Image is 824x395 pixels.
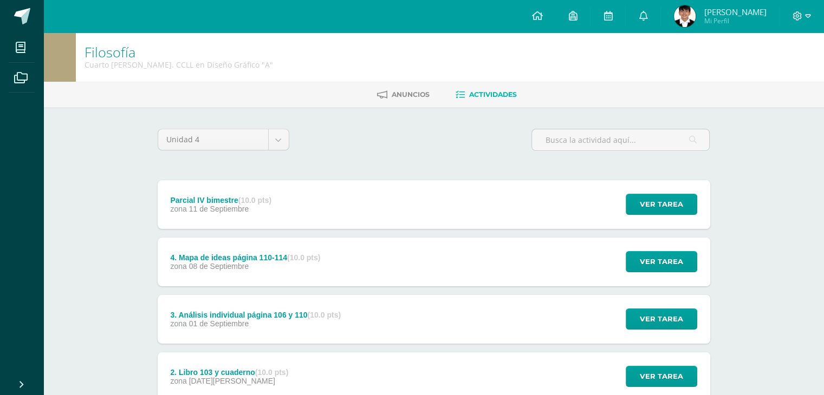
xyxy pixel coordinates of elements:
[255,368,288,377] strong: (10.0 pts)
[469,90,517,98] span: Actividades
[170,205,186,213] span: zona
[189,377,275,385] span: [DATE][PERSON_NAME]
[456,86,517,103] a: Actividades
[170,377,186,385] span: zona
[189,262,249,271] span: 08 de Septiembre
[85,60,273,70] div: Cuarto Bach. CCLL en Diseño Gráfico 'A'
[532,129,709,150] input: Busca la actividad aquí...
[85,43,135,61] a: Filosofía
[626,308,697,330] button: Ver tarea
[308,311,341,319] strong: (10.0 pts)
[704,6,766,17] span: [PERSON_NAME]
[189,205,249,213] span: 11 de Septiembre
[170,262,186,271] span: zona
[377,86,430,103] a: Anuncios
[170,196,271,205] div: Parcial IV bimestre
[166,129,260,150] span: Unidad 4
[287,253,320,262] strong: (10.0 pts)
[85,44,273,60] h1: Filosofía
[704,16,766,25] span: Mi Perfil
[626,251,697,272] button: Ver tarea
[640,366,683,386] span: Ver tarea
[170,253,320,262] div: 4. Mapa de ideas página 110-114
[640,194,683,214] span: Ver tarea
[626,366,697,387] button: Ver tarea
[640,252,683,272] span: Ver tarea
[674,5,696,27] img: 46f588a5baa69dadd4e3423aeac4e3db.png
[170,319,186,328] span: zona
[238,196,271,205] strong: (10.0 pts)
[626,194,697,215] button: Ver tarea
[158,129,289,150] a: Unidad 4
[189,319,249,328] span: 01 de Septiembre
[392,90,430,98] span: Anuncios
[170,311,341,319] div: 3. Análisis individual página 106 y 110
[640,309,683,329] span: Ver tarea
[170,368,288,377] div: 2. Libro 103 y cuaderno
